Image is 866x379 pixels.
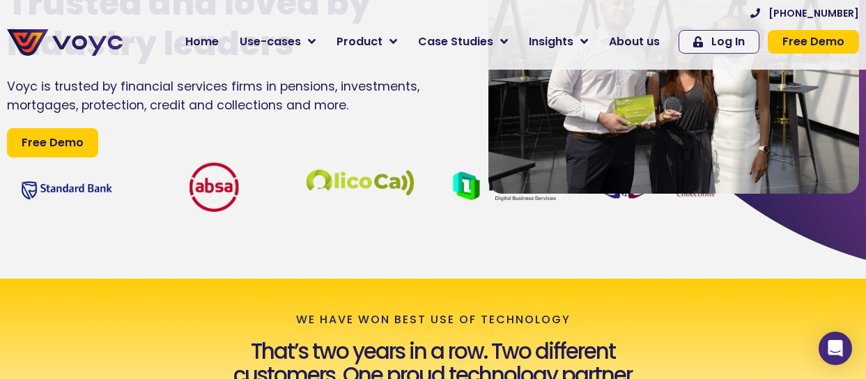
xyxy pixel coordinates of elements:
[711,36,745,47] span: Log In
[7,128,98,157] a: Free Demo
[679,30,759,54] a: Log In
[408,28,518,56] a: Case Studies
[7,77,447,114] div: Voyc is trusted by financial services firms in pensions, investments, mortgages, protection, cred...
[185,33,219,50] span: Home
[175,28,229,56] a: Home
[768,8,859,18] span: [PHONE_NUMBER]
[229,28,326,56] a: Use-cases
[240,33,301,50] span: Use-cases
[418,33,493,50] span: Case Studies
[819,332,852,365] div: Open Intercom Messenger
[7,29,123,56] img: voyc-full-logo
[326,28,408,56] a: Product
[598,28,670,56] a: About us
[518,28,598,56] a: Insights
[529,33,573,50] span: Insights
[22,134,84,151] span: Free Demo
[337,33,382,50] span: Product
[768,30,859,54] a: Free Demo
[296,314,571,326] p: We Have won Best Use of Technology
[782,36,844,47] span: Free Demo
[750,8,859,18] a: [PHONE_NUMBER]
[609,33,660,50] span: About us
